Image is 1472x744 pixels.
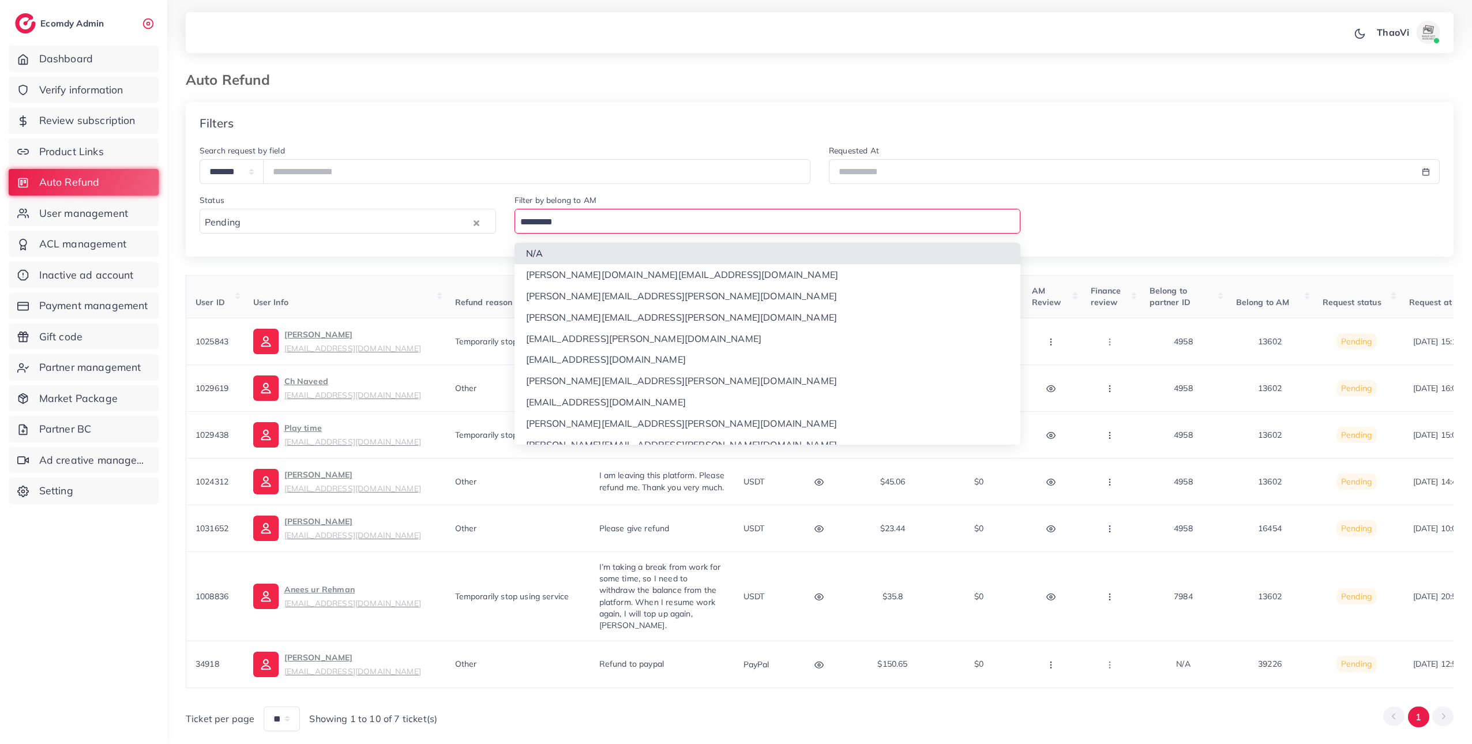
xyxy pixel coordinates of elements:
button: Go to page 1 [1408,707,1429,728]
small: [EMAIL_ADDRESS][DOMAIN_NAME] [284,390,421,400]
p: USDT [743,589,765,603]
p: Anees ur Rehman [284,583,421,610]
label: Status [200,194,224,206]
span: $39.98 [880,336,906,347]
a: Inactive ad account [9,262,159,288]
p: [PERSON_NAME] [284,328,421,355]
span: $0 [974,383,983,393]
a: Product Links [9,138,159,165]
label: Requested At [829,145,879,156]
span: Setting [39,483,73,498]
label: Filter by belong to AM [515,194,597,206]
small: [EMAIL_ADDRESS][DOMAIN_NAME] [284,598,421,608]
span: Pending [202,214,243,231]
a: Auto Refund [9,169,159,196]
span: refund [599,383,624,393]
a: ACL management [9,231,159,257]
span: $0 [974,430,983,440]
img: ic-user-info.36bf1079.svg [253,422,279,448]
span: Other [455,476,477,487]
span: $0 [974,476,983,487]
a: [PERSON_NAME][EMAIL_ADDRESS][DOMAIN_NAME] [253,651,421,678]
span: $26.05 [880,430,906,440]
a: ThaoViavatar [1370,21,1444,44]
p: PayPal [743,657,769,671]
span: AM Review [1032,285,1061,307]
span: 7984 [1174,591,1193,602]
span: $0 [974,591,983,602]
span: Finance review [1091,285,1121,307]
small: [EMAIL_ADDRESS][DOMAIN_NAME] [284,483,421,493]
span: 4958 [1174,383,1193,393]
span: 1029438 [196,430,228,440]
a: Payment management [9,292,159,319]
span: Inactive ad account [39,268,134,283]
img: avatar [1417,21,1440,44]
span: 13602 [1258,336,1282,347]
span: $0 [974,336,983,347]
span: Partner BC [39,422,92,437]
span: Current balance [945,297,1009,307]
input: Search for option [244,213,470,231]
a: Market Package [9,385,159,412]
img: ic-user-info.36bf1079.svg [253,469,279,494]
p: USDT [743,428,765,442]
a: Play time[EMAIL_ADDRESS][DOMAIN_NAME] [253,421,421,449]
p: USDT [743,335,765,348]
input: Search for option [516,213,1013,231]
span: I am leaving this platform. Please refund me. Thank you very much. [599,470,724,492]
label: Search request by field [200,145,285,156]
p: [PERSON_NAME] [284,651,421,678]
span: $23.74 [880,383,906,393]
button: Clear Selected [474,216,479,229]
span: ACL management [39,236,126,251]
span: Temporarily stop using service [455,591,569,602]
span: $0 [974,659,983,669]
p: ThaoVi [1377,25,1409,39]
h4: Filters [200,116,234,130]
img: logo [15,13,36,33]
span: Receiving method [743,297,815,307]
span: 1025843 [196,336,228,347]
span: 13602 [1258,383,1282,393]
span: $45.06 [880,476,906,487]
a: Dashboard [9,46,159,72]
span: Refund reason [455,297,513,307]
span: Other [455,383,477,393]
p: USDT [743,381,765,395]
span: I’m taking a break from work for some time, so I need to withdraw the balance from the platform. ... [599,562,721,630]
span: 4958 [1174,336,1193,347]
span: 1029619 [196,383,228,393]
span: Ad creative management [39,453,150,468]
span: Review subscription [39,113,136,128]
img: ic-user-info.36bf1079.svg [253,375,279,401]
img: ic-user-info.36bf1079.svg [253,329,279,354]
small: [EMAIL_ADDRESS][DOMAIN_NAME] [284,666,421,676]
h2: Ecomdy Admin [40,18,107,29]
a: [PERSON_NAME][EMAIL_ADDRESS][DOMAIN_NAME] [253,468,421,495]
span: Pending [1341,430,1372,440]
small: [EMAIL_ADDRESS][DOMAIN_NAME] [284,530,421,540]
span: Request amount [859,297,923,307]
a: Review subscription [9,107,159,134]
span: Showing 1 to 10 of 7 ticket(s) [309,712,437,726]
span: Temporarily stop using service [455,336,569,347]
span: Belong to AM [1236,297,1290,307]
a: [PERSON_NAME][EMAIL_ADDRESS][DOMAIN_NAME] [253,328,421,355]
span: 13602 [1258,591,1282,602]
a: User management [9,200,159,227]
span: Other [455,659,477,669]
span: Pending [1341,336,1372,347]
ul: Pagination [1383,707,1454,728]
span: Request status [1323,297,1381,307]
a: Gift code [9,324,159,350]
h3: Auto Refund [186,72,279,88]
a: [PERSON_NAME][EMAIL_ADDRESS][DOMAIN_NAME] [253,514,421,542]
a: Ch Naveed[EMAIL_ADDRESS][DOMAIN_NAME] [253,374,421,402]
span: Pending [1341,476,1372,487]
span: 13602 [1258,476,1282,487]
span: Gift code [39,329,82,344]
img: ic-user-info.36bf1079.svg [253,516,279,541]
span: 4958 [1174,476,1193,487]
img: ic-user-info.36bf1079.svg [253,652,279,677]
